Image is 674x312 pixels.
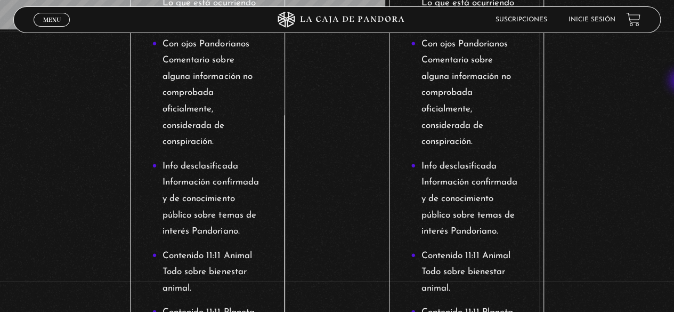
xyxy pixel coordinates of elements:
li: Info desclasificada Información confirmada y de conocimiento público sobre temas de interés Pando... [411,158,522,240]
a: View your shopping cart [626,12,640,27]
li: Con ojos Pandorianos Comentario sobre alguna información no comprobada oficialmente, considerada ... [411,36,522,150]
li: Contenido 11:11 Animal Todo sobre bienestar animal. [411,248,522,297]
li: Info desclasificada Información confirmada y de conocimiento público sobre temas de interés Pando... [152,158,263,240]
span: Menu [43,17,61,23]
li: Con ojos Pandorianos Comentario sobre alguna información no comprobada oficialmente, considerada ... [152,36,263,150]
li: Contenido 11:11 Animal Todo sobre bienestar animal. [152,248,263,297]
a: Inicie sesión [569,17,615,23]
span: Cerrar [39,25,64,33]
a: Suscripciones [496,17,547,23]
